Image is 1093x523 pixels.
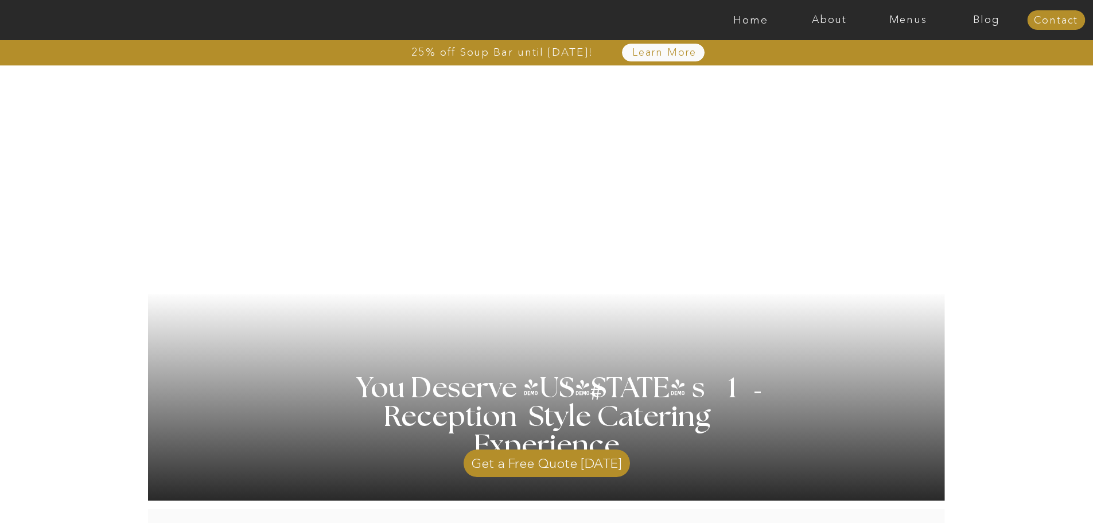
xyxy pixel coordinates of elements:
[947,14,1026,26] a: Blog
[711,14,790,26] a: Home
[1027,15,1085,26] a: Contact
[370,47,635,58] a: 25% off Soup Bar until [DATE]!
[317,374,777,460] h1: You Deserve [US_STATE] s 1 Reception Style Catering Experience
[464,444,630,477] a: Get a Free Quote [DATE]
[543,375,590,404] h3: '
[869,14,947,26] a: Menus
[790,14,869,26] a: About
[732,361,765,427] h3: '
[606,47,724,59] a: Learn More
[565,381,630,414] h3: #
